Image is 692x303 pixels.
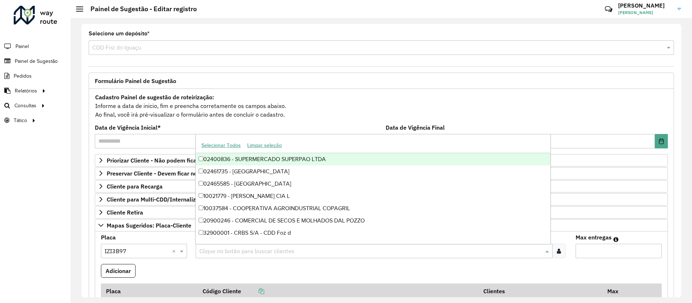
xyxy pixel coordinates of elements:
span: Clear all [172,247,178,255]
span: Cliente Retira [107,209,143,215]
span: Preservar Cliente - Devem ficar no buffer, não roteirizar [107,170,253,176]
div: 02461735 - [GEOGRAPHIC_DATA] [196,165,550,178]
label: Data de Vigência Inicial [95,123,161,132]
span: [PERSON_NAME] [618,9,672,16]
a: Preservar Cliente - Devem ficar no buffer, não roteirizar [95,167,668,179]
span: Cliente para Multi-CDD/Internalização [107,196,208,202]
div: 02400836 - SUPERMERCADO SUPERPAO LTDA [196,153,550,165]
th: Placa [101,283,198,299]
span: Pedidos [14,72,32,80]
a: Contato Rápido [601,1,616,17]
div: 20900246 - COMERCIAL DE SECOS E MOLHADOS DAL POZZO [196,215,550,227]
label: Max entregas [576,233,612,242]
strong: Cadastro Painel de sugestão de roteirização: [95,94,214,101]
a: Cliente para Multi-CDD/Internalização [95,193,668,205]
label: Selecione um depósito [89,29,150,38]
span: Consultas [14,102,36,109]
div: 10021779 - [PERSON_NAME] CIA L [196,190,550,202]
span: Mapas Sugeridos: Placa-Cliente [107,222,191,228]
span: Painel [15,43,29,50]
a: Cliente para Recarga [95,180,668,192]
label: Data de Vigência Final [386,123,445,132]
ng-dropdown-panel: Options list [195,134,550,244]
span: Tático [14,117,27,124]
span: Formulário Painel de Sugestão [95,78,176,84]
button: Limpar seleção [244,140,285,151]
div: 32900001 - CRBS S/A - CDD Foz d [196,227,550,239]
div: Informe a data de inicio, fim e preencha corretamente os campos abaixo. Ao final, você irá pré-vi... [95,92,668,119]
em: Máximo de clientes que serão colocados na mesma rota com os clientes informados [613,237,618,242]
a: Mapas Sugeridos: Placa-Cliente [95,219,668,231]
span: Painel de Sugestão [15,57,58,65]
h2: Painel de Sugestão - Editar registro [83,5,197,13]
span: Relatórios [15,87,37,95]
span: Cliente para Recarga [107,183,163,189]
button: Choose Date [655,134,668,148]
button: Selecionar Todos [198,140,244,151]
div: 32900003 - [PERSON_NAME] [196,239,550,251]
label: Placa [101,233,116,242]
th: Código Cliente [198,283,479,299]
a: Priorizar Cliente - Não podem ficar no buffer [95,154,668,166]
a: Cliente Retira [95,206,668,218]
div: 02465585 - [GEOGRAPHIC_DATA] [196,178,550,190]
button: Adicionar [101,264,136,278]
span: Priorizar Cliente - Não podem ficar no buffer [107,157,225,163]
th: Clientes [479,283,602,299]
a: Copiar [241,287,264,295]
div: 10037584 - COOPERATIVA AGROINDUSTRIAL COPAGRIL [196,202,550,215]
th: Max [602,283,631,299]
h3: [PERSON_NAME] [618,2,672,9]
